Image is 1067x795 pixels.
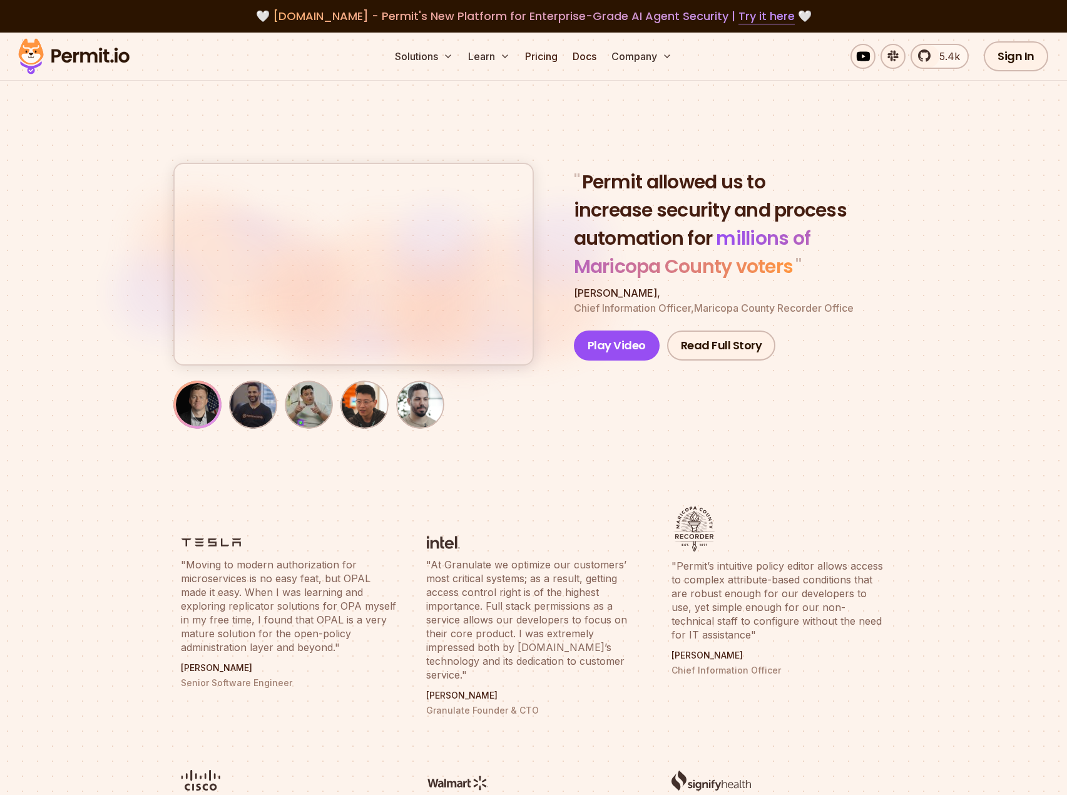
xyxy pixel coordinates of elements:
[793,253,801,280] span: "
[911,44,969,69] a: 5.4k
[667,331,776,361] a: Read Full Story
[574,168,582,195] span: "
[606,44,677,69] button: Company
[30,8,1037,25] div: 🤍 🤍
[574,331,660,361] button: Play Video
[426,558,641,682] blockquote: "At Granulate we optimize our customers’ most critical systems; as a result, getting access contr...
[426,689,641,702] p: [PERSON_NAME]
[181,770,220,791] img: logo
[426,704,641,717] p: Granulate Founder & CTO
[574,225,811,280] span: millions of Maricopa County voters
[181,535,242,550] img: logo
[932,49,960,64] span: 5.4k
[426,535,460,550] img: logo
[984,41,1048,71] a: Sign In
[181,558,396,654] blockquote: "Moving to modern authorization for microservices is no easy feat, but OPAL made it easy. When I ...
[426,775,489,791] img: logo
[671,506,717,551] img: logo
[273,8,795,24] span: [DOMAIN_NAME] - Permit's New Platform for Enterprise-Grade AI Agent Security |
[176,383,219,426] img: Nate Young
[390,44,458,69] button: Solutions
[671,649,887,662] p: [PERSON_NAME]
[574,302,854,314] span: Chief Information Officer , Maricopa County Recorder Office
[181,677,396,689] p: Senior Software Engineer
[568,44,601,69] a: Docs
[520,44,563,69] a: Pricing
[671,664,887,677] p: Chief Information Officer
[13,35,135,78] img: Permit logo
[463,44,515,69] button: Learn
[738,8,795,24] a: Try it here
[671,559,887,642] blockquote: "Permit’s intuitive policy editor allows access to complex attribute-based conditions that are ro...
[574,287,660,299] span: [PERSON_NAME] ,
[574,168,847,252] span: Permit allowed us to increase security and process automation for
[181,662,396,674] p: [PERSON_NAME]
[671,770,751,791] img: logo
